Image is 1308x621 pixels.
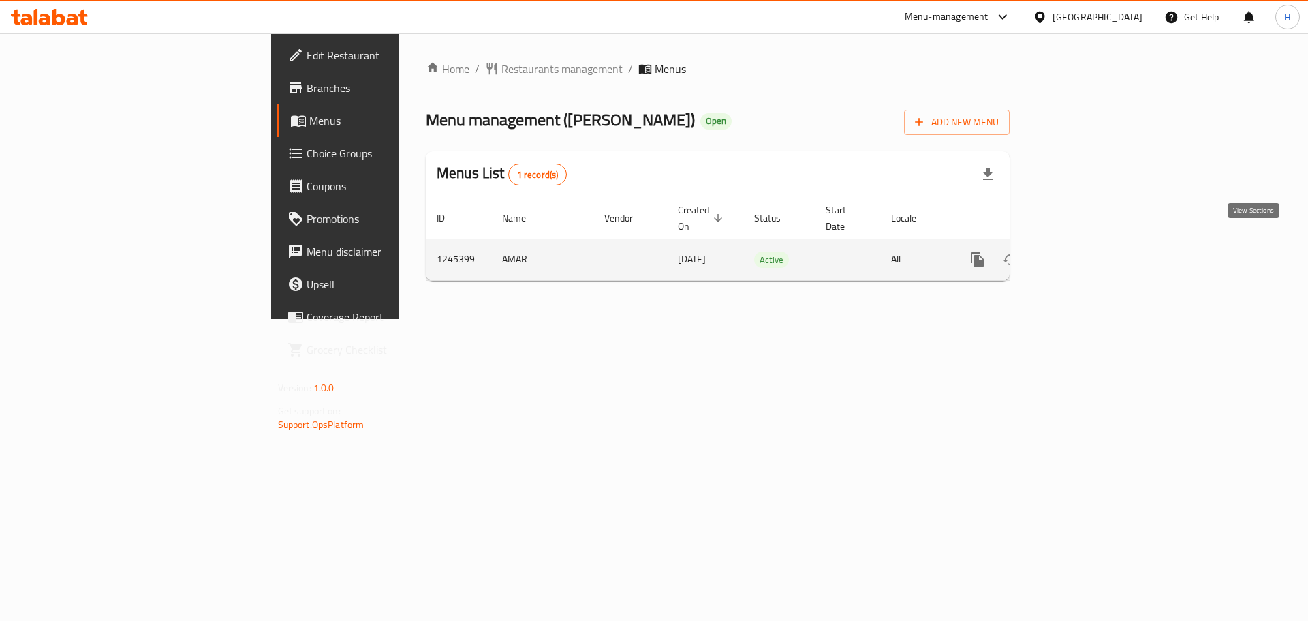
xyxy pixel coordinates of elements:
[655,61,686,77] span: Menus
[426,198,1103,281] table: enhanced table
[277,104,490,137] a: Menus
[905,9,988,25] div: Menu-management
[307,342,479,358] span: Grocery Checklist
[277,72,490,104] a: Branches
[437,163,567,185] h2: Menus List
[426,104,695,135] span: Menu management ( [PERSON_NAME] )
[491,239,593,280] td: AMAR
[277,333,490,366] a: Grocery Checklist
[307,178,479,194] span: Coupons
[880,239,950,280] td: All
[628,61,633,77] li: /
[891,210,934,226] span: Locale
[277,202,490,235] a: Promotions
[502,210,544,226] span: Name
[604,210,651,226] span: Vendor
[307,211,479,227] span: Promotions
[815,239,880,280] td: -
[509,168,567,181] span: 1 record(s)
[754,210,798,226] span: Status
[915,114,999,131] span: Add New Menu
[678,250,706,268] span: [DATE]
[950,198,1103,239] th: Actions
[309,112,479,129] span: Menus
[485,61,623,77] a: Restaurants management
[678,202,727,234] span: Created On
[971,158,1004,191] div: Export file
[307,80,479,96] span: Branches
[754,252,789,268] div: Active
[307,243,479,260] span: Menu disclaimer
[277,301,490,333] a: Coverage Report
[700,113,732,130] div: Open
[437,210,463,226] span: ID
[754,252,789,268] span: Active
[307,276,479,292] span: Upsell
[278,416,364,434] a: Support.OpsPlatform
[994,243,1027,276] button: Change Status
[307,47,479,63] span: Edit Restaurant
[277,235,490,268] a: Menu disclaimer
[278,402,341,420] span: Get support on:
[277,268,490,301] a: Upsell
[307,145,479,162] span: Choice Groups
[501,61,623,77] span: Restaurants management
[961,243,994,276] button: more
[426,61,1010,77] nav: breadcrumb
[508,164,567,185] div: Total records count
[700,115,732,127] span: Open
[307,309,479,325] span: Coverage Report
[277,137,490,170] a: Choice Groups
[826,202,864,234] span: Start Date
[904,110,1010,135] button: Add New Menu
[313,379,334,397] span: 1.0.0
[1053,10,1142,25] div: [GEOGRAPHIC_DATA]
[1284,10,1290,25] span: H
[277,39,490,72] a: Edit Restaurant
[278,379,311,397] span: Version:
[277,170,490,202] a: Coupons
